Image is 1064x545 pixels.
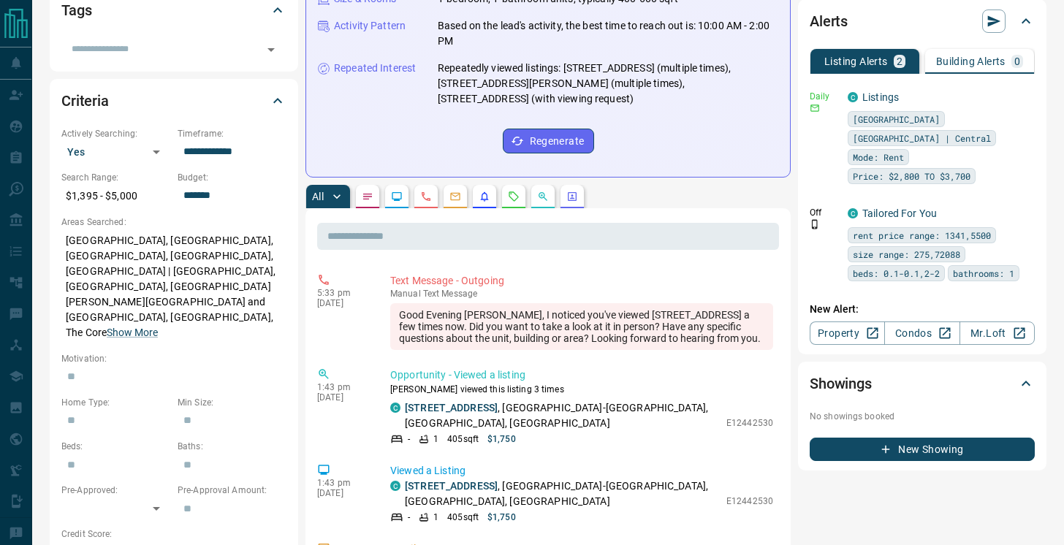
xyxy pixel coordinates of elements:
p: Baths: [178,440,286,453]
button: New Showing [810,438,1035,461]
p: Viewed a Listing [390,463,773,479]
div: Criteria [61,83,286,118]
p: 5:33 pm [317,288,368,298]
p: [DATE] [317,392,368,403]
p: Repeatedly viewed listings: [STREET_ADDRESS] (multiple times), [STREET_ADDRESS][PERSON_NAME] (mul... [438,61,778,107]
svg: Lead Browsing Activity [391,191,403,202]
p: [GEOGRAPHIC_DATA], [GEOGRAPHIC_DATA], [GEOGRAPHIC_DATA], [GEOGRAPHIC_DATA], [GEOGRAPHIC_DATA] | [... [61,229,286,345]
a: Property [810,321,885,345]
a: Mr.Loft [959,321,1035,345]
p: 1:43 pm [317,382,368,392]
p: Text Message - Outgoing [390,273,773,289]
svg: Push Notification Only [810,219,820,229]
div: condos.ca [390,403,400,413]
div: Good Evening [PERSON_NAME], I noticed you've viewed [STREET_ADDRESS] a few times now. Did you wan... [390,303,773,350]
a: Condos [884,321,959,345]
span: beds: 0.1-0.1,2-2 [853,266,940,281]
p: Repeated Interest [334,61,416,76]
p: Listing Alerts [824,56,888,66]
svg: Agent Actions [566,191,578,202]
p: 0 [1014,56,1020,66]
p: , [GEOGRAPHIC_DATA]-[GEOGRAPHIC_DATA], [GEOGRAPHIC_DATA], [GEOGRAPHIC_DATA] [405,400,719,431]
svg: Listing Alerts [479,191,490,202]
h2: Alerts [810,9,848,33]
p: Credit Score: [61,527,286,541]
p: 1 [433,511,438,524]
span: [GEOGRAPHIC_DATA] [853,112,940,126]
p: E12442530 [726,495,773,508]
span: [GEOGRAPHIC_DATA] | Central [853,131,991,145]
svg: Calls [420,191,432,202]
p: No showings booked [810,410,1035,423]
p: [PERSON_NAME] viewed this listing 3 times [390,383,773,396]
p: 1:43 pm [317,478,368,488]
p: $1,750 [487,511,516,524]
button: Show More [107,325,158,340]
div: condos.ca [848,92,858,102]
p: [DATE] [317,298,368,308]
div: condos.ca [390,481,400,491]
p: Daily [810,90,839,103]
p: [DATE] [317,488,368,498]
p: 2 [897,56,902,66]
div: condos.ca [848,208,858,218]
span: size range: 275,72088 [853,247,960,262]
span: manual [390,289,421,299]
p: All [312,191,324,202]
p: , [GEOGRAPHIC_DATA]-[GEOGRAPHIC_DATA], [GEOGRAPHIC_DATA], [GEOGRAPHIC_DATA] [405,479,719,509]
p: Budget: [178,171,286,184]
p: Beds: [61,440,170,453]
div: Alerts [810,4,1035,39]
a: Tailored For You [862,207,937,219]
svg: Notes [362,191,373,202]
p: Home Type: [61,396,170,409]
p: Actively Searching: [61,127,170,140]
p: 405 sqft [447,511,479,524]
svg: Email [810,103,820,113]
span: Mode: Rent [853,150,904,164]
h2: Criteria [61,89,109,113]
p: Opportunity - Viewed a listing [390,367,773,383]
p: Timeframe: [178,127,286,140]
p: New Alert: [810,302,1035,317]
p: Min Size: [178,396,286,409]
p: Text Message [390,289,773,299]
svg: Opportunities [537,191,549,202]
div: Showings [810,366,1035,401]
p: Areas Searched: [61,216,286,229]
p: Search Range: [61,171,170,184]
p: - [408,432,410,446]
span: rent price range: 1341,5500 [853,228,991,243]
a: [STREET_ADDRESS] [405,480,498,492]
p: Pre-Approved: [61,484,170,497]
button: Open [261,39,281,60]
p: - [408,511,410,524]
svg: Requests [508,191,520,202]
p: $1,395 - $5,000 [61,184,170,208]
p: 1 [433,432,438,446]
button: Regenerate [503,129,594,153]
p: Motivation: [61,352,286,365]
a: Listings [862,91,899,103]
p: Building Alerts [936,56,1006,66]
a: [STREET_ADDRESS] [405,402,498,413]
p: Pre-Approval Amount: [178,484,286,497]
p: 405 sqft [447,432,479,446]
p: $1,750 [487,432,516,446]
h2: Showings [810,372,872,395]
p: Based on the lead's activity, the best time to reach out is: 10:00 AM - 2:00 PM [438,18,778,49]
span: bathrooms: 1 [953,266,1014,281]
p: Off [810,206,839,219]
svg: Emails [449,191,461,202]
p: Activity Pattern [334,18,406,34]
p: E12442530 [726,416,773,430]
span: Price: $2,800 TO $3,700 [853,169,970,183]
div: Yes [61,140,170,164]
